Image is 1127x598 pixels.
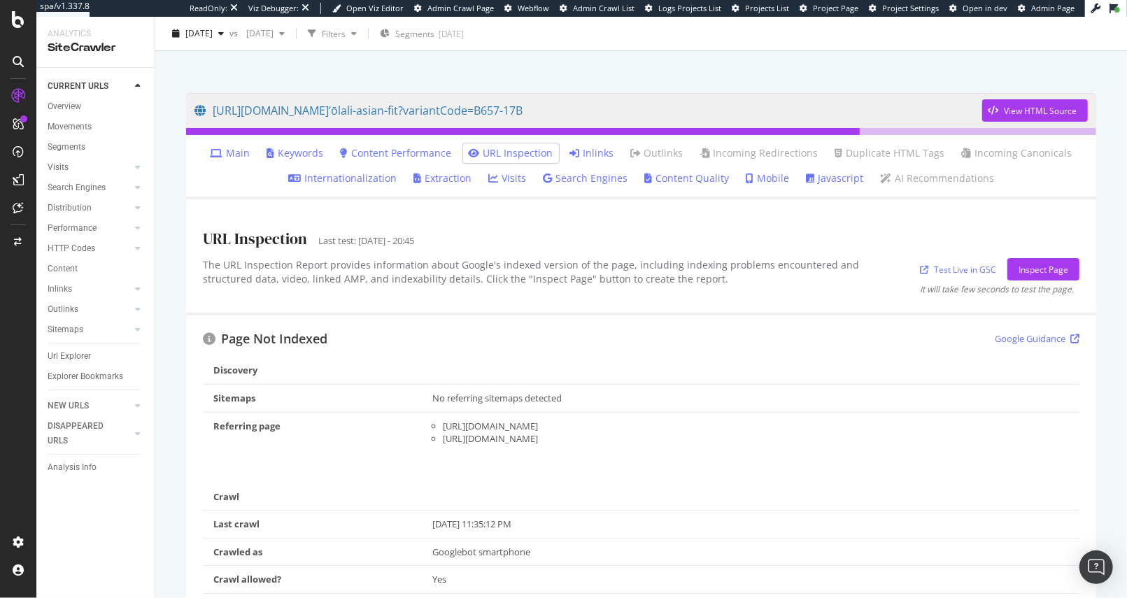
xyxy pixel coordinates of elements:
td: Crawl [203,483,422,511]
div: [URL][DOMAIN_NAME] [443,420,1069,433]
a: Projects List [732,3,789,14]
a: Distribution [48,201,131,215]
span: Project Page [813,3,858,13]
div: No referring sitemaps detected [432,392,1069,405]
div: Outlinks [48,302,78,317]
a: Admin Crawl Page [414,3,494,14]
a: CURRENT URLS [48,79,131,94]
div: Yes [432,573,1069,586]
div: Referring page [213,420,281,433]
a: Explorer Bookmarks [48,369,145,384]
span: 2025 Aug. 31st [185,27,213,39]
a: Visits [488,171,526,185]
div: Movements [48,120,92,134]
a: Search Engines [48,180,131,195]
a: Open Viz Editor [332,3,404,14]
div: DISAPPEARED URLS [48,419,118,448]
a: Keywords [267,146,324,160]
a: Url Explorer [48,349,145,364]
div: The URL Inspection Report provides information about Google's indexed version of the page, includ... [203,258,870,295]
a: Overview [48,99,145,114]
h2: Page Not Indexed [203,332,327,346]
a: Outlinks [631,146,683,160]
a: Duplicate HTML Tags [835,146,945,160]
div: View HTML Source [1004,105,1077,117]
a: Test Live in GSC [920,262,996,277]
a: Logs Projects List [645,3,721,14]
div: Visits [48,160,69,175]
a: Extraction [413,171,472,185]
span: vs [229,27,241,39]
td: Discovery [203,357,422,384]
a: Inlinks [48,282,131,297]
a: Incoming Redirections [700,146,818,160]
span: Webflow [518,3,549,13]
div: Segments [48,140,85,155]
div: Url Explorer [48,349,91,364]
div: NEW URLS [48,399,89,413]
a: HTTP Codes [48,241,131,256]
div: Sitemaps [48,322,83,337]
span: Segments [395,28,434,40]
div: Performance [48,221,97,236]
button: [DATE] [166,22,229,45]
div: SiteCrawler [48,40,143,56]
button: View HTML Source [982,99,1088,122]
div: Open Intercom Messenger [1079,550,1113,584]
a: DISAPPEARED URLS [48,419,131,448]
a: Outlinks [48,302,131,317]
button: [DATE] [241,22,290,45]
div: Last test: [DATE] - 20:45 [318,234,414,248]
a: Content [48,262,145,276]
span: Admin Page [1031,3,1075,13]
a: Admin Page [1018,3,1075,14]
a: Project Settings [869,3,939,14]
span: Project Settings [882,3,939,13]
a: Internationalization [288,171,397,185]
div: Crawled as [213,546,262,559]
div: [DATE] [439,28,464,40]
a: AI Recommendations [880,171,994,185]
a: Incoming Canonicals [962,146,1072,160]
div: Last crawl [213,518,260,531]
a: NEW URLS [48,399,131,413]
a: Content Quality [644,171,729,185]
div: Filters [322,27,346,39]
button: Filters [302,22,362,45]
div: Search Engines [48,180,106,195]
div: Content [48,262,78,276]
a: [URL][DOMAIN_NAME]‘ōlali-asian-fit?variantCode=B657-17B [194,93,982,128]
a: Mobile [746,171,789,185]
div: Inspect Page [1019,264,1068,276]
div: HTTP Codes [48,241,95,256]
span: Logs Projects List [658,3,721,13]
div: Sitemaps [213,392,255,405]
a: Analysis Info [48,460,145,475]
div: CURRENT URLS [48,79,108,94]
a: Main [211,146,250,160]
a: Javascript [806,171,863,185]
div: It will take few seconds to test the page. [920,283,1074,295]
span: Admin Crawl List [573,3,635,13]
a: Visits [48,160,131,175]
a: Segments [48,140,145,155]
div: Overview [48,99,81,114]
div: Viz Debugger: [248,3,299,14]
a: Movements [48,120,145,134]
div: ReadOnly: [190,3,227,14]
div: [DATE] 11:35:12 PM [432,518,1069,531]
a: URL Inspection [469,146,553,160]
div: Analytics [48,28,143,40]
span: 2025 Aug. 3rd [241,27,274,39]
a: Content Performance [341,146,452,160]
a: Webflow [504,3,549,14]
a: Performance [48,221,131,236]
a: Inlinks [570,146,614,160]
div: Explorer Bookmarks [48,369,123,384]
div: Analysis Info [48,460,97,475]
button: Segments[DATE] [374,22,469,45]
span: Projects List [745,3,789,13]
div: Crawl allowed? [213,573,281,586]
a: Admin Crawl List [560,3,635,14]
button: Inspect Page [1007,258,1079,280]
